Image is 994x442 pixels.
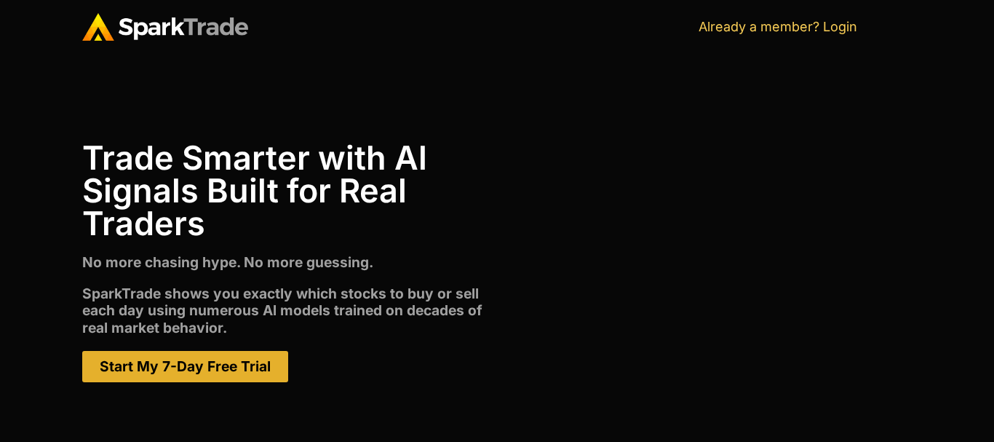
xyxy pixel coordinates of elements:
[100,360,271,374] span: Start My 7-Day Free Trial
[82,351,288,382] a: Start My 7-Day Free Trial
[82,254,497,271] p: No more chasing hype. No more guessing.
[82,141,497,240] h1: Trade Smarter with Al Signals Built for Real Traders
[699,19,857,34] a: Already a member? Login
[82,285,497,336] p: SparkTrade shows you exactly which stocks to buy or sell each day using numerous Al models traine...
